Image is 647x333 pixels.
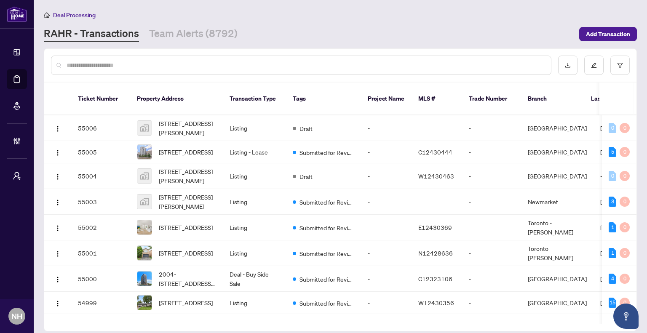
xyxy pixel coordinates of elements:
[609,171,616,181] div: 0
[71,189,130,215] td: 55003
[462,189,521,215] td: -
[418,275,452,282] span: C12323106
[71,83,130,115] th: Ticket Number
[149,27,238,42] a: Team Alerts (8792)
[54,225,61,232] img: Logo
[7,6,27,22] img: logo
[51,221,64,234] button: Logo
[71,292,130,314] td: 54999
[620,147,630,157] div: 0
[299,274,354,284] span: Submitted for Review
[609,274,616,284] div: 4
[521,292,594,314] td: [GEOGRAPHIC_DATA]
[159,147,213,157] span: [STREET_ADDRESS]
[51,246,64,260] button: Logo
[591,62,597,68] span: edit
[137,296,152,310] img: thumbnail-img
[361,189,412,215] td: -
[159,248,213,258] span: [STREET_ADDRESS]
[579,27,637,41] button: Add Transaction
[462,163,521,189] td: -
[620,248,630,258] div: 0
[617,62,623,68] span: filter
[609,222,616,232] div: 1
[299,298,354,308] span: Submitted for Review
[223,163,286,189] td: Listing
[462,141,521,163] td: -
[71,141,130,163] td: 55005
[299,148,354,157] span: Submitted for Review
[462,215,521,240] td: -
[462,83,521,115] th: Trade Number
[418,249,453,257] span: N12428636
[51,195,64,208] button: Logo
[51,169,64,183] button: Logo
[137,169,152,183] img: thumbnail-img
[11,310,22,322] span: NH
[299,249,354,258] span: Submitted for Review
[71,163,130,189] td: 55004
[521,189,594,215] td: Newmarket
[609,197,616,207] div: 3
[137,272,152,286] img: thumbnail-img
[613,304,639,329] button: Open asap
[361,115,412,141] td: -
[418,148,452,156] span: C12430444
[223,215,286,240] td: Listing
[462,266,521,292] td: -
[299,172,313,181] span: Draft
[159,119,216,137] span: [STREET_ADDRESS][PERSON_NAME]
[54,149,61,156] img: Logo
[361,141,412,163] td: -
[462,115,521,141] td: -
[609,248,616,258] div: 1
[620,222,630,232] div: 0
[54,300,61,307] img: Logo
[584,56,604,75] button: edit
[418,299,454,306] span: W12430356
[159,223,213,232] span: [STREET_ADDRESS]
[558,56,577,75] button: download
[286,83,361,115] th: Tags
[299,197,354,207] span: Submitted for Review
[223,189,286,215] td: Listing
[54,276,61,283] img: Logo
[521,215,594,240] td: Toronto - [PERSON_NAME]
[521,266,594,292] td: [GEOGRAPHIC_DATA]
[223,141,286,163] td: Listing - Lease
[586,27,630,41] span: Add Transaction
[620,197,630,207] div: 0
[44,27,139,42] a: RAHR - Transactions
[54,173,61,180] img: Logo
[137,220,152,234] img: thumbnail-img
[54,125,61,132] img: Logo
[159,269,216,288] span: 2004-[STREET_ADDRESS][PERSON_NAME]
[71,240,130,266] td: 55001
[53,11,96,19] span: Deal Processing
[159,167,216,185] span: [STREET_ADDRESS][PERSON_NAME]
[54,199,61,206] img: Logo
[418,172,454,180] span: W12430463
[299,124,313,133] span: Draft
[137,194,152,209] img: thumbnail-img
[361,292,412,314] td: -
[223,83,286,115] th: Transaction Type
[521,240,594,266] td: Toronto - [PERSON_NAME]
[361,215,412,240] td: -
[223,240,286,266] td: Listing
[137,145,152,159] img: thumbnail-img
[565,62,571,68] span: download
[71,115,130,141] td: 55006
[51,272,64,285] button: Logo
[609,147,616,157] div: 5
[521,83,584,115] th: Branch
[51,121,64,135] button: Logo
[521,163,594,189] td: [GEOGRAPHIC_DATA]
[54,250,61,257] img: Logo
[620,171,630,181] div: 0
[223,266,286,292] td: Deal - Buy Side Sale
[462,240,521,266] td: -
[521,115,594,141] td: [GEOGRAPHIC_DATA]
[51,296,64,309] button: Logo
[13,172,21,180] span: user-switch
